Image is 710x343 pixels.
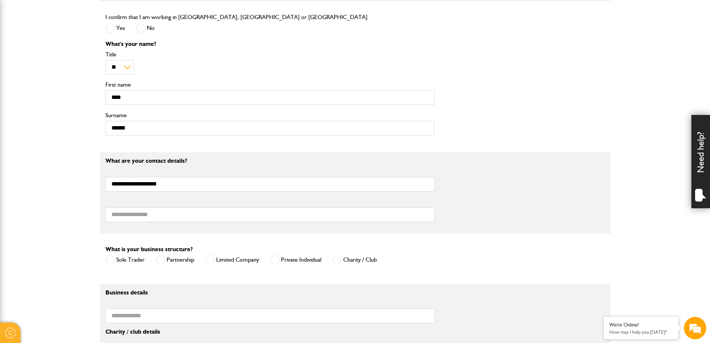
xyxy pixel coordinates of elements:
[10,69,136,85] input: Enter your last name
[105,24,125,33] label: Yes
[10,91,136,107] input: Enter your email address
[105,82,435,88] label: First name
[609,322,673,328] div: We're Online!
[105,329,435,335] p: Charity / club details
[105,14,367,20] label: I confirm that I am working in [GEOGRAPHIC_DATA], [GEOGRAPHIC_DATA] or [GEOGRAPHIC_DATA]
[39,42,125,52] div: Chat with us now
[105,112,435,118] label: Surname
[332,255,377,265] label: Charity / Club
[105,246,193,252] label: What is your business structure?
[10,113,136,130] input: Enter your phone number
[609,329,673,335] p: How may I help you today?
[105,255,145,265] label: Sole Trader
[105,158,435,164] p: What are your contact details?
[270,255,321,265] label: Private Individual
[105,52,435,57] label: Title
[10,135,136,224] textarea: Type your message and hit 'Enter'
[122,4,140,22] div: Minimize live chat window
[13,41,31,52] img: d_20077148190_company_1631870298795_20077148190
[156,255,194,265] label: Partnership
[105,290,435,296] p: Business details
[101,230,135,240] em: Start Chat
[136,24,155,33] label: No
[691,115,710,208] div: Need help?
[105,41,435,47] p: What's your name?
[205,255,259,265] label: Limited Company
